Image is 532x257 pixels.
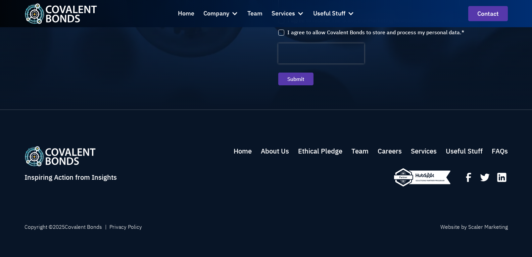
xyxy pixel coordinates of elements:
[109,223,142,231] a: Privacy Policy
[247,5,262,23] a: Team
[272,9,295,18] div: Services
[178,5,194,23] a: Home
[498,225,532,257] iframe: Chat Widget
[440,223,508,231] a: Website by Scaler Marketing
[25,223,102,231] div: Copyright © Covalent Bonds
[25,146,96,166] img: Covalent Bonds White / Teal Logo
[178,9,194,18] div: Home
[351,146,369,156] a: team
[25,3,97,24] img: Covalent Bonds White / Teal Logo
[203,5,238,23] div: Company
[378,146,402,156] a: careers
[203,9,229,18] div: Company
[25,172,117,182] div: Inspiring Action from Insights
[313,9,345,18] div: Useful Stuff
[298,146,342,156] a: about us
[313,5,354,23] div: Useful Stuff
[278,43,364,63] iframe: reCAPTCHA
[234,146,252,156] a: home
[272,5,304,23] div: Services
[25,3,97,24] a: home
[411,146,437,156] a: services
[287,29,462,36] p: I agree to allow Covalent Bonds to store and process my personal data.
[247,9,262,18] div: Team
[492,146,508,156] a: useful stuff
[278,73,313,85] input: Submit
[105,223,106,231] div: |
[446,146,483,156] a: useful stuff
[468,6,508,21] a: contact
[278,30,284,36] input: I agree to allow Covalent Bonds to store and process my personal data.*
[261,146,289,156] a: about us
[53,223,65,230] span: 2025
